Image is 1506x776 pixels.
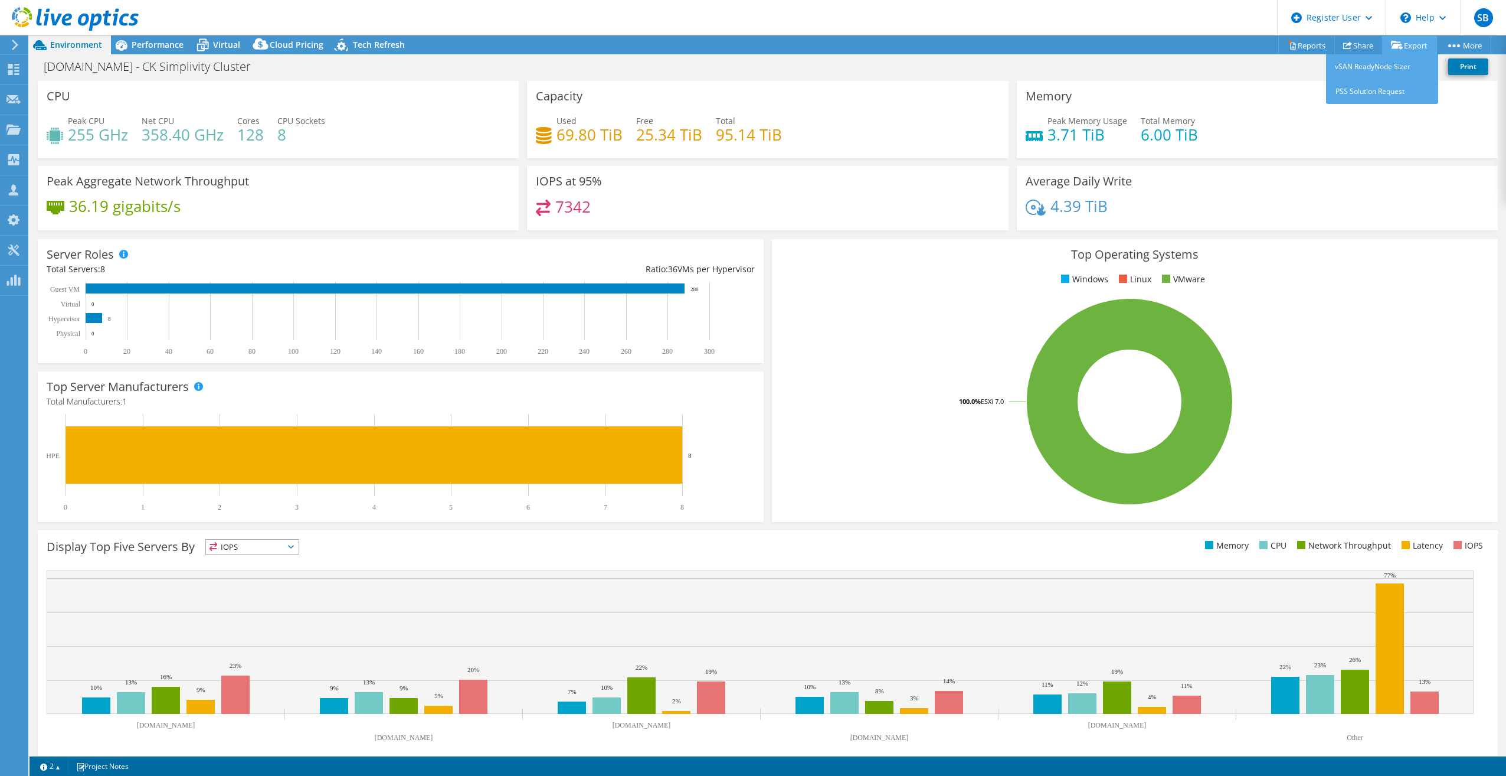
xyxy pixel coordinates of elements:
text: 13% [1419,678,1430,685]
a: vSAN ReadyNode Sizer [1326,54,1438,79]
text: 5 [449,503,453,511]
span: Net CPU [142,115,174,126]
text: 180 [454,347,465,356]
li: VMware [1159,273,1205,286]
text: [DOMAIN_NAME] [850,733,909,742]
text: 240 [579,347,590,356]
span: Used [556,115,577,126]
text: Hypervisor [48,315,80,323]
text: 8 [688,452,692,459]
h4: 128 [237,128,264,141]
span: 8 [100,263,105,275]
text: 9% [400,684,408,692]
h4: 255 GHz [68,128,128,141]
a: 2 [32,759,68,774]
text: 2 [218,503,221,511]
span: Performance [132,39,184,50]
text: 0 [84,347,87,356]
h3: Server Roles [47,248,114,261]
svg: \n [1400,12,1411,23]
text: [DOMAIN_NAME] [613,721,671,729]
text: 16% [160,673,172,680]
text: 8% [875,687,884,695]
text: 5% [434,692,443,699]
a: Reports [1278,36,1335,54]
text: 288 [690,286,699,292]
h4: 6.00 TiB [1141,128,1198,141]
text: 0 [91,331,94,337]
span: 1 [122,396,127,407]
a: PSS Solution Request [1326,79,1438,104]
span: Environment [50,39,102,50]
text: 13% [839,679,850,686]
text: 19% [705,668,717,675]
span: Total [716,115,735,126]
span: Cores [237,115,260,126]
text: 13% [125,679,137,686]
h4: 25.34 TiB [636,128,702,141]
a: More [1436,36,1491,54]
h4: 36.19 gigabits/s [69,200,181,213]
text: 20% [467,666,479,673]
span: Free [636,115,653,126]
li: Linux [1116,273,1151,286]
span: Total Memory [1141,115,1195,126]
text: 120 [330,347,341,356]
text: 9% [330,684,339,692]
text: 23% [230,662,241,669]
a: Share [1334,36,1383,54]
h4: 4.39 TiB [1050,200,1108,213]
tspan: 100.0% [959,397,981,406]
text: 4 [372,503,376,511]
text: 23% [1314,661,1326,669]
span: SB [1474,8,1493,27]
text: 260 [621,347,631,356]
tspan: ESXi 7.0 [981,397,1004,406]
text: Guest VM [50,285,80,294]
text: 280 [662,347,673,356]
text: 100 [288,347,299,356]
h4: 7342 [555,200,591,213]
text: 10% [90,684,102,691]
h3: CPU [47,90,70,103]
text: 20 [123,347,130,356]
text: 10% [804,683,816,690]
text: 77% [1384,572,1396,579]
h3: IOPS at 95% [536,175,602,188]
span: Peak Memory Usage [1047,115,1127,126]
span: Tech Refresh [353,39,405,50]
a: Export [1382,36,1437,54]
text: 10% [601,684,613,691]
text: 7% [568,688,577,695]
h3: Top Server Manufacturers [47,380,189,393]
div: Total Servers: [47,263,401,276]
text: 9% [197,686,205,693]
text: 8 [680,503,684,511]
a: Project Notes [68,759,137,774]
text: 11% [1181,682,1193,689]
text: 26% [1349,656,1361,663]
text: 4% [1148,693,1157,700]
h4: Total Manufacturers: [47,395,755,408]
text: 60 [207,347,214,356]
h4: 95.14 TiB [716,128,782,141]
text: Virtual [61,300,81,308]
text: 8 [108,316,111,322]
text: 140 [371,347,382,356]
span: Virtual [213,39,240,50]
text: 7 [604,503,607,511]
text: 0 [64,503,67,511]
text: Other [1347,733,1363,742]
li: Windows [1058,273,1108,286]
text: 11% [1042,681,1053,688]
text: 1 [141,503,145,511]
text: 220 [538,347,548,356]
text: 14% [943,677,955,684]
text: 19% [1111,668,1123,675]
text: 200 [496,347,507,356]
h3: Peak Aggregate Network Throughput [47,175,249,188]
text: 40 [165,347,172,356]
text: 300 [704,347,715,356]
li: CPU [1256,539,1286,552]
span: IOPS [206,540,299,554]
